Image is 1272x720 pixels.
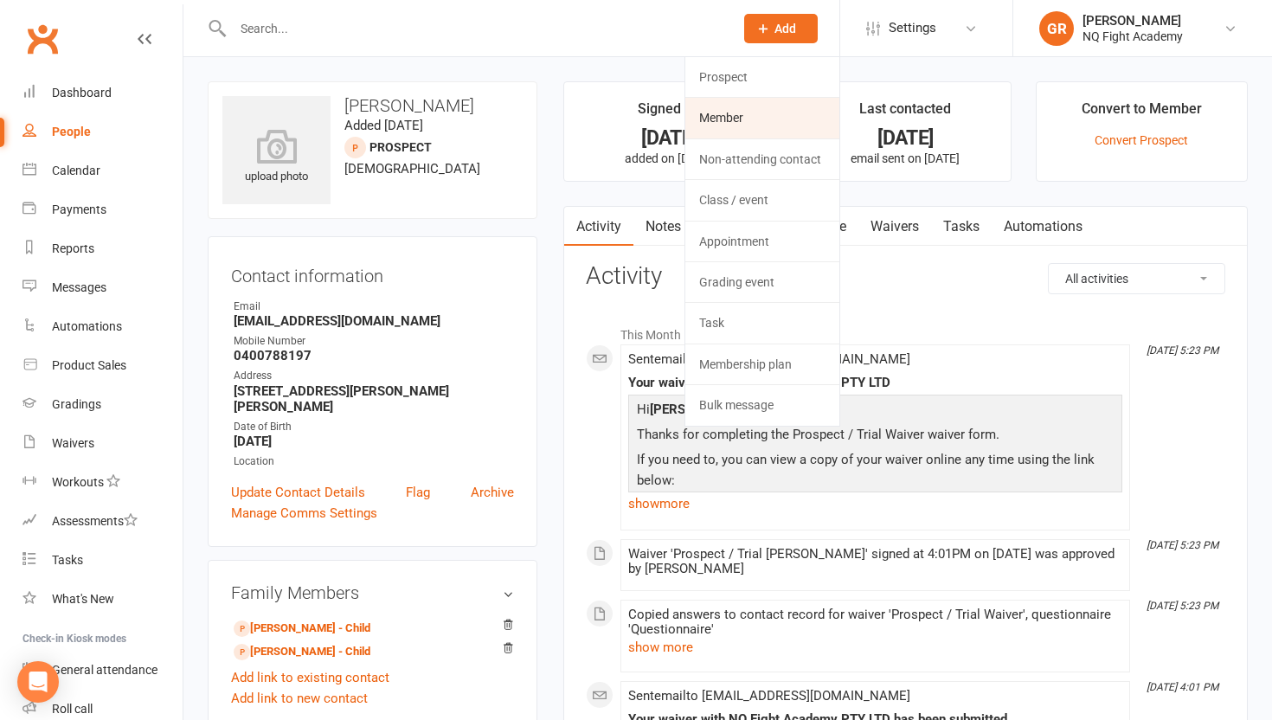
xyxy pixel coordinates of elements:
[22,385,183,424] a: Gradings
[685,303,839,343] a: Task
[52,514,138,528] div: Assessments
[22,229,183,268] a: Reports
[858,207,931,247] a: Waivers
[859,98,951,129] div: Last contacted
[52,475,104,489] div: Workouts
[228,16,722,41] input: Search...
[638,98,700,129] div: Signed up
[580,129,759,147] div: [DATE]
[234,368,514,384] div: Address
[816,151,995,165] p: email sent on [DATE]
[1082,29,1183,44] div: NQ Fight Academy
[685,139,839,179] a: Non-attending contact
[52,702,93,716] div: Roll call
[685,222,839,261] a: Appointment
[231,260,514,286] h3: Contact information
[471,482,514,503] a: Archive
[1147,344,1218,357] i: [DATE] 5:23 PM
[774,22,796,35] span: Add
[22,307,183,346] a: Automations
[231,667,389,688] a: Add link to existing contact
[22,268,183,307] a: Messages
[22,74,183,112] a: Dashboard
[22,651,183,690] a: General attendance kiosk mode
[628,688,910,704] span: Sent email to [EMAIL_ADDRESS][DOMAIN_NAME]
[816,129,995,147] div: [DATE]
[628,376,1122,390] div: Your waiver with NQ Fight Academy PTY LTD
[22,424,183,463] a: Waivers
[633,449,1118,495] p: If you need to, you can view a copy of your waiver online any time using the link below:
[744,14,818,43] button: Add
[22,541,183,580] a: Tasks
[52,553,83,567] div: Tasks
[52,280,106,294] div: Messages
[222,96,523,115] h3: [PERSON_NAME]
[685,98,839,138] a: Member
[344,161,480,177] span: [DEMOGRAPHIC_DATA]
[22,463,183,502] a: Workouts
[234,453,514,470] div: Location
[234,620,370,638] a: [PERSON_NAME] - Child
[1147,681,1218,693] i: [DATE] 4:01 PM
[406,482,430,503] a: Flag
[52,319,122,333] div: Automations
[633,399,1118,424] p: Hi ,
[633,207,693,247] a: Notes
[685,180,839,220] a: Class / event
[586,317,1225,344] li: This Month
[992,207,1095,247] a: Automations
[22,580,183,619] a: What's New
[580,151,759,165] p: added on [DATE]
[231,688,368,709] a: Add link to new contact
[685,57,839,97] a: Prospect
[22,346,183,385] a: Product Sales
[52,86,112,100] div: Dashboard
[889,9,936,48] span: Settings
[22,151,183,190] a: Calendar
[234,383,514,415] strong: [STREET_ADDRESS][PERSON_NAME][PERSON_NAME]
[1039,11,1074,46] div: GR
[685,262,839,302] a: Grading event
[685,385,839,425] a: Bulk message
[1095,133,1188,147] a: Convert Prospect
[21,17,64,61] a: Clubworx
[22,502,183,541] a: Assessments
[22,190,183,229] a: Payments
[628,547,1122,576] div: Waiver 'Prospect / Trial [PERSON_NAME]' signed at 4:01PM on [DATE] was approved by [PERSON_NAME]
[931,207,992,247] a: Tasks
[564,207,633,247] a: Activity
[1082,13,1183,29] div: [PERSON_NAME]
[234,419,514,435] div: Date of Birth
[650,402,749,417] strong: [PERSON_NAME]
[344,118,423,133] time: Added [DATE]
[234,643,370,661] a: [PERSON_NAME] - Child
[22,112,183,151] a: People
[1082,98,1202,129] div: Convert to Member
[52,397,101,411] div: Gradings
[1147,600,1218,612] i: [DATE] 5:23 PM
[628,351,910,367] span: Sent email to [EMAIL_ADDRESS][DOMAIN_NAME]
[234,333,514,350] div: Mobile Number
[52,125,91,138] div: People
[586,263,1225,290] h3: Activity
[222,129,331,186] div: upload photo
[231,482,365,503] a: Update Contact Details
[628,637,693,658] button: show more
[52,663,157,677] div: General attendance
[52,592,114,606] div: What's New
[685,344,839,384] a: Membership plan
[52,164,100,177] div: Calendar
[52,436,94,450] div: Waivers
[52,358,126,372] div: Product Sales
[52,241,94,255] div: Reports
[628,607,1122,637] div: Copied answers to contact record for waiver 'Prospect / Trial Waiver', questionnaire 'Questionnaire'
[234,434,514,449] strong: [DATE]
[17,661,59,703] div: Open Intercom Messenger
[369,140,432,154] snap: prospect
[633,424,1118,449] p: Thanks for completing the Prospect / Trial Waiver waiver form.
[234,313,514,329] strong: [EMAIL_ADDRESS][DOMAIN_NAME]
[628,492,1122,516] a: show more
[234,299,514,315] div: Email
[234,348,514,363] strong: 0400788197
[231,503,377,524] a: Manage Comms Settings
